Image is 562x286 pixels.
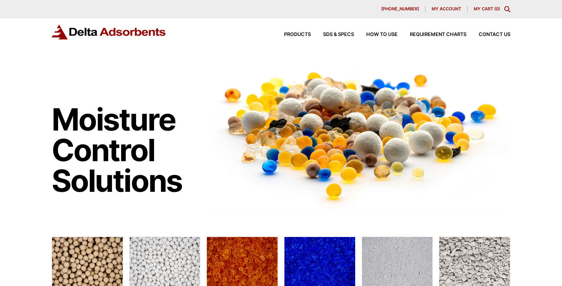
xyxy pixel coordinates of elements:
[311,32,354,37] a: SDS & SPECS
[479,32,510,37] span: Contact Us
[466,32,510,37] a: Contact Us
[496,6,499,11] span: 0
[323,32,354,37] span: SDS & SPECS
[366,32,398,37] span: How to Use
[284,32,311,37] span: Products
[375,6,426,12] a: [PHONE_NUMBER]
[272,32,311,37] a: Products
[426,6,468,12] a: My account
[432,7,461,11] span: My account
[504,6,510,12] div: Toggle Modal Content
[474,6,500,11] a: My Cart (0)
[398,32,466,37] a: Requirement Charts
[52,104,199,196] h1: Moisture Control Solutions
[381,7,419,11] span: [PHONE_NUMBER]
[52,25,166,39] img: Delta Adsorbents
[354,32,398,37] a: How to Use
[410,32,466,37] span: Requirement Charts
[206,58,510,212] img: Image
